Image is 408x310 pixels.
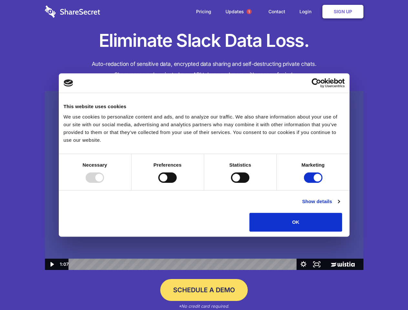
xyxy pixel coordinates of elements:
[64,103,345,110] div: This website uses cookies
[64,113,345,144] div: We use cookies to personalize content and ads, and to analyze our traffic. We also share informat...
[323,259,363,270] a: Wistia Logo -- Learn More
[262,2,292,22] a: Contact
[74,259,294,270] div: Playbar
[229,162,251,168] strong: Statistics
[376,278,400,302] iframe: Drift Widget Chat Controller
[64,79,73,87] img: logo
[45,91,363,270] img: Sharesecret
[83,162,107,168] strong: Necessary
[297,259,310,270] button: Show settings menu
[310,259,323,270] button: Fullscreen
[246,9,252,14] span: 1
[322,5,363,18] a: Sign Up
[288,78,345,88] a: Usercentrics Cookiebot - opens in a new window
[160,279,248,301] a: Schedule a Demo
[301,162,325,168] strong: Marketing
[179,304,229,309] em: *No credit card required.
[45,59,363,80] h4: Auto-redaction of sensitive data, encrypted data sharing and self-destructing private chats. Shar...
[293,2,321,22] a: Login
[153,162,182,168] strong: Preferences
[249,213,342,232] button: OK
[45,5,100,18] img: logo-wordmark-white-trans-d4663122ce5f474addd5e946df7df03e33cb6a1c49d2221995e7729f52c070b2.svg
[302,198,340,205] a: Show details
[45,29,363,52] h1: Eliminate Slack Data Loss.
[190,2,218,22] a: Pricing
[45,259,58,270] button: Play Video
